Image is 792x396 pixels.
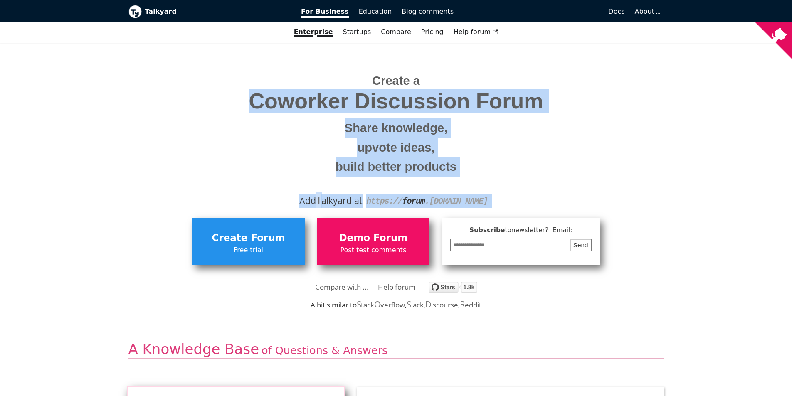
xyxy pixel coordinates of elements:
small: upvote ideas, [135,138,658,157]
a: Enterprise [289,25,338,39]
a: Help forum [378,281,415,293]
span: Subscribe [450,225,592,236]
small: Share knowledge, [135,118,658,138]
a: For Business [296,5,354,19]
a: Compare [381,28,411,36]
span: S [407,298,411,310]
img: talkyard.svg [429,282,477,293]
a: Demo ForumPost test comments [317,218,429,265]
a: Reddit [460,300,481,310]
span: O [374,298,381,310]
button: Send [570,239,592,252]
a: Compare with ... [315,281,369,293]
span: S [357,298,361,310]
span: Docs [608,7,624,15]
span: Coworker Discussion Forum [135,89,658,113]
a: Pricing [416,25,449,39]
span: T [316,192,322,207]
span: Create Forum [197,230,301,246]
a: StackOverflow [357,300,405,310]
span: Post test comments [321,245,425,256]
span: of Questions & Answers [262,344,387,357]
span: Demo Forum [321,230,425,246]
code: https:// . [DOMAIN_NAME] [366,197,488,206]
a: Talkyard logoTalkyard [128,5,290,18]
span: D [425,298,432,310]
span: Help forum [454,28,498,36]
span: R [460,298,465,310]
a: Star debiki/talkyard on GitHub [429,283,477,295]
a: Blog comments [397,5,459,19]
div: Add alkyard at [135,194,658,208]
a: Create ForumFree trial [192,218,305,265]
a: Help forum [449,25,503,39]
small: build better products [135,157,658,177]
span: Free trial [197,245,301,256]
span: to newsletter ? Email: [505,226,572,234]
a: Slack [407,300,423,310]
h2: A Knowledge Base [128,340,664,359]
span: Blog comments [402,7,454,15]
a: Discourse [425,300,458,310]
b: Talkyard [145,6,290,17]
a: Startups [338,25,376,39]
span: For Business [301,7,349,18]
a: Docs [459,5,630,19]
img: Talkyard logo [128,5,142,18]
a: About [635,7,659,15]
a: Education [354,5,397,19]
span: Education [359,7,392,15]
strong: forum [402,197,425,206]
span: Create a [372,74,420,87]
